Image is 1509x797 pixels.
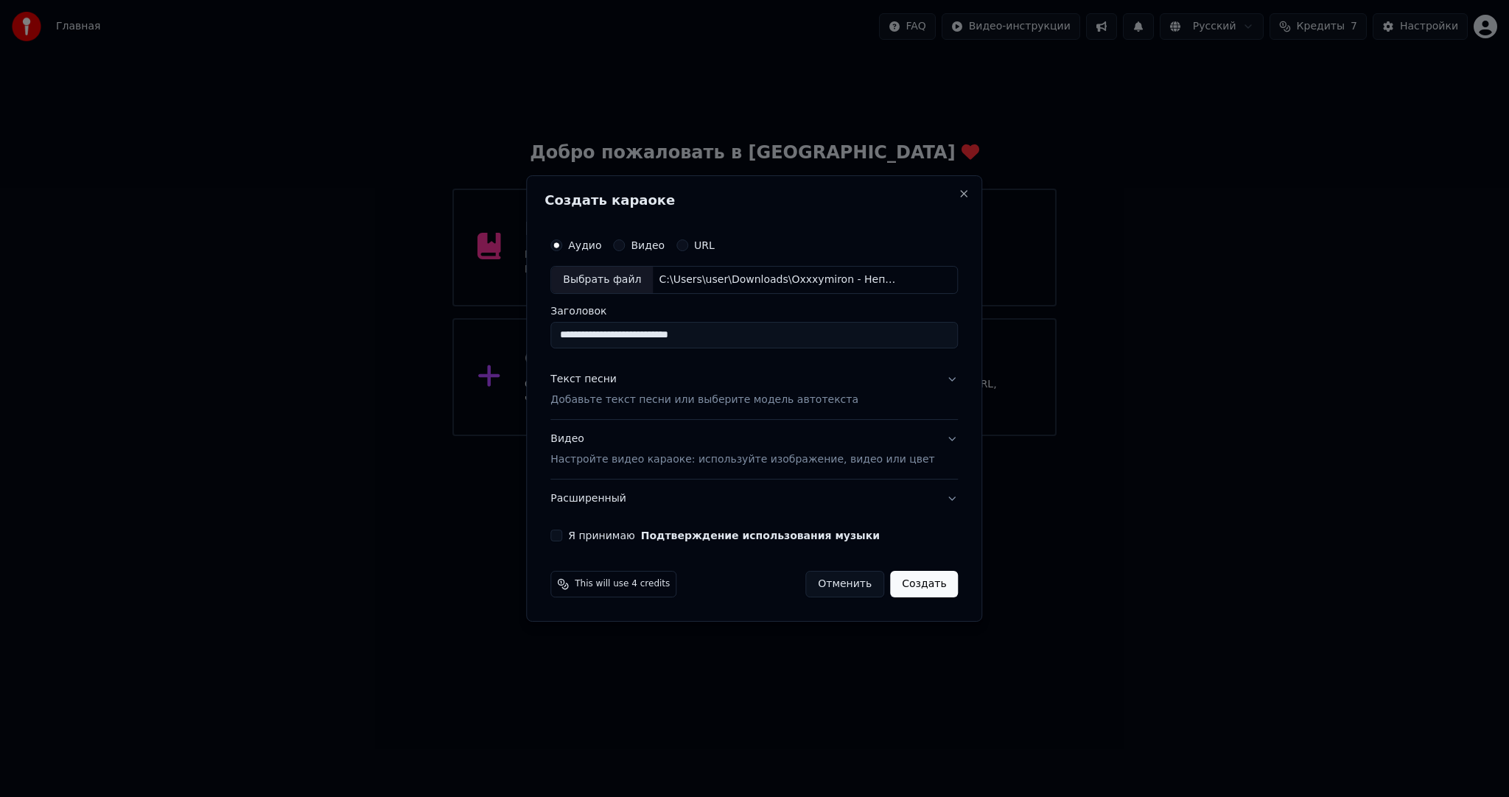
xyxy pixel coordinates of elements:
p: Добавьте текст песни или выберите модель автотекста [550,393,858,407]
button: Я принимаю [641,530,880,541]
div: Текст песни [550,372,617,387]
label: Аудио [568,240,601,250]
button: Создать [890,571,958,597]
div: Выбрать файл [551,267,653,293]
button: Расширенный [550,480,958,518]
label: Я принимаю [568,530,880,541]
button: Отменить [805,571,884,597]
label: Видео [631,240,665,250]
button: ВидеоНастройте видео караоке: используйте изображение, видео или цвет [550,420,958,479]
label: Заголовок [550,306,958,316]
button: Текст песниДобавьте текст песни или выберите модель автотекста [550,360,958,419]
div: C:\Users\user\Downloads\Oxxxymiron - Непрожитая жизнь.mp3 [653,273,903,287]
label: URL [694,240,715,250]
span: This will use 4 credits [575,578,670,590]
div: Видео [550,432,934,467]
h2: Создать караоке [545,194,964,207]
p: Настройте видео караоке: используйте изображение, видео или цвет [550,452,934,467]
